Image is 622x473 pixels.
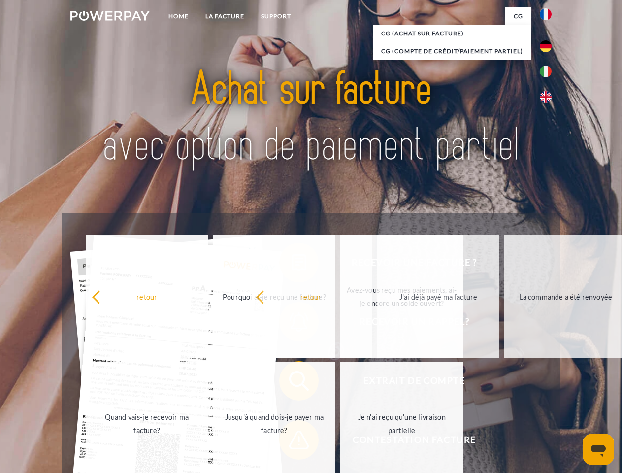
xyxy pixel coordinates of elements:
img: fr [540,8,552,20]
iframe: Bouton de lancement de la fenêtre de messagerie [583,434,614,465]
img: en [540,91,552,103]
img: title-powerpay_fr.svg [94,47,528,189]
div: J'ai déjà payé ma facture [383,290,494,303]
a: CG [505,7,531,25]
img: logo-powerpay-white.svg [70,11,150,21]
a: Support [253,7,299,25]
a: CG (Compte de crédit/paiement partiel) [373,42,531,60]
a: LA FACTURE [197,7,253,25]
img: it [540,66,552,77]
a: Home [160,7,197,25]
div: Jusqu'à quand dois-je payer ma facture? [219,410,330,437]
img: de [540,40,552,52]
div: Je n'ai reçu qu'une livraison partielle [346,410,457,437]
div: Quand vais-je recevoir ma facture? [92,410,202,437]
a: CG (achat sur facture) [373,25,531,42]
div: retour [92,290,202,303]
div: Pourquoi ai-je reçu une facture? [219,290,330,303]
div: La commande a été renvoyée [510,290,621,303]
div: retour [256,290,366,303]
